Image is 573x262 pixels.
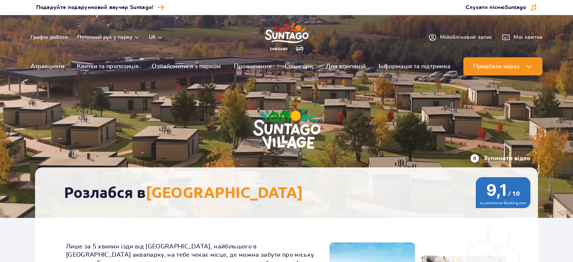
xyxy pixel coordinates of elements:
img: Suntago Village [223,79,351,180]
a: Графік роботи [31,34,68,41]
button: Поточний рух у парку [77,34,140,40]
a: Для компаній [326,57,365,75]
span: Подаруйте подарунковий ваучер Suntago! [36,4,154,11]
img: 9,1/10 wg ocen z Booking.com [476,175,530,210]
a: Подаруйте подарунковий ваучер Suntago! [36,2,164,12]
button: uk [149,34,163,41]
span: Слухати пісню [466,4,526,11]
a: Проживання [234,57,272,75]
button: Придбати зараз [463,57,542,75]
a: Мійобліковий запис [428,33,493,42]
a: Атракціони [31,57,64,75]
span: Мій обліковий запис [440,34,493,41]
span: Мої квитки [513,34,542,41]
a: Квитки та пропозиція [77,57,139,75]
a: Park of Poland [265,19,309,54]
a: Ознайомитися з парком [152,57,221,75]
span: Suntago [505,5,526,10]
span: Придбати зараз [473,63,520,70]
span: [GEOGRAPHIC_DATA] [146,184,303,201]
button: Зупинити відео [470,154,530,163]
a: Спонсори [284,57,313,75]
button: Слухати піснюSuntago [466,4,537,11]
a: Інформація та підтримка [379,57,451,75]
a: Мої квитки [501,33,542,42]
h2: Розлабся в [64,183,516,202]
